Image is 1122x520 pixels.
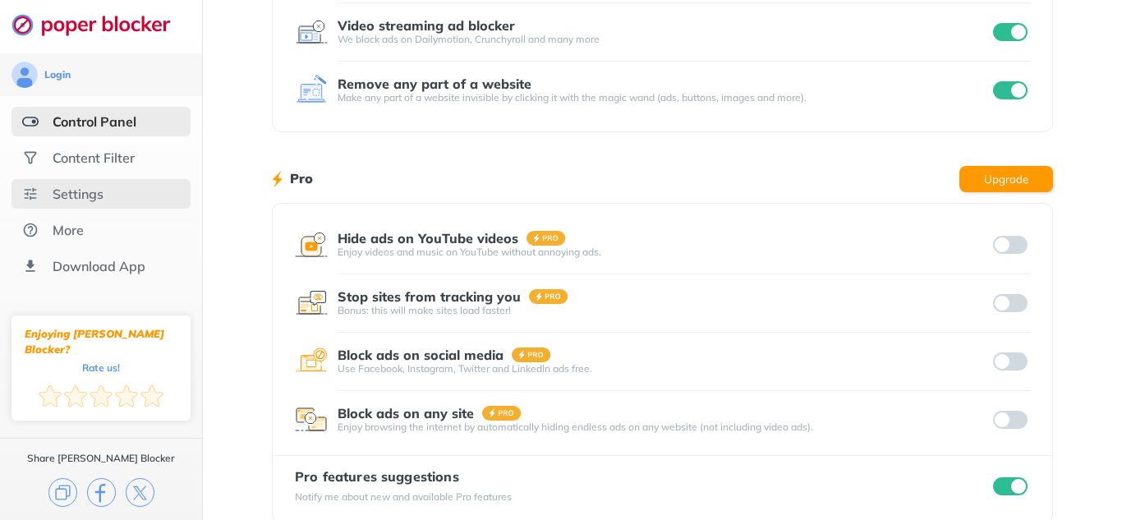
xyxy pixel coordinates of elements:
[53,222,84,238] div: More
[44,68,71,81] div: Login
[338,76,531,91] div: Remove any part of a website
[295,74,328,107] img: feature icon
[22,113,39,130] img: features-selected.svg
[529,289,568,304] img: pro-badge.svg
[11,13,188,36] img: logo-webpage.svg
[22,222,39,238] img: about.svg
[338,33,990,46] div: We block ads on Dailymotion, Crunchyroll and many more
[272,169,283,189] img: lighting bolt
[295,403,328,436] img: feature icon
[295,490,512,504] div: Notify me about new and available Pro features
[295,287,328,320] img: feature icon
[482,406,522,421] img: pro-badge.svg
[53,186,103,202] div: Settings
[338,347,504,362] div: Block ads on social media
[338,362,990,375] div: Use Facebook, Instagram, Twitter and LinkedIn ads free.
[53,150,135,166] div: Content Filter
[290,168,313,189] h1: Pro
[48,478,77,507] img: copy.svg
[126,478,154,507] img: x.svg
[295,469,512,484] div: Pro features suggestions
[512,347,551,362] img: pro-badge.svg
[22,258,39,274] img: download-app.svg
[22,186,39,202] img: settings.svg
[22,150,39,166] img: social.svg
[338,421,990,434] div: Enjoy browsing the internet by automatically hiding endless ads on any website (not including vid...
[53,258,145,274] div: Download App
[82,364,120,371] div: Rate us!
[338,289,521,304] div: Stop sites from tracking you
[295,16,328,48] img: feature icon
[338,406,474,421] div: Block ads on any site
[27,452,175,465] div: Share [PERSON_NAME] Blocker
[527,231,566,246] img: pro-badge.svg
[25,326,177,357] div: Enjoying [PERSON_NAME] Blocker?
[87,478,116,507] img: facebook.svg
[338,91,990,104] div: Make any part of a website invisible by clicking it with the magic wand (ads, buttons, images and...
[295,228,328,261] img: feature icon
[53,113,136,130] div: Control Panel
[959,166,1053,192] button: Upgrade
[338,246,990,259] div: Enjoy videos and music on YouTube without annoying ads.
[295,345,328,378] img: feature icon
[11,62,38,88] img: avatar.svg
[338,304,990,317] div: Bonus: this will make sites load faster!
[338,231,518,246] div: Hide ads on YouTube videos
[338,18,515,33] div: Video streaming ad blocker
